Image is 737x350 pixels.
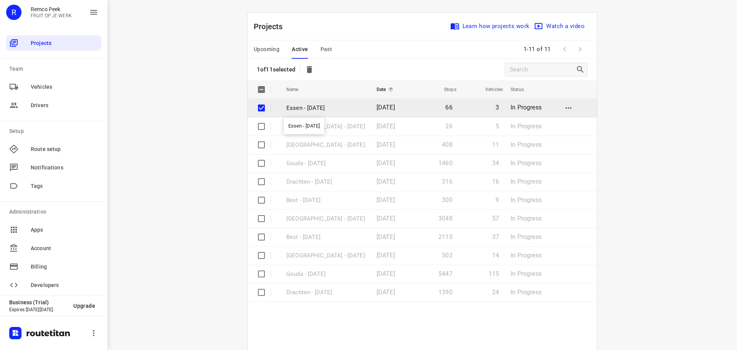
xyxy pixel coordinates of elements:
[510,64,576,76] input: Search projects
[511,104,542,111] span: In Progress
[445,104,452,111] span: 66
[557,41,572,57] span: Previous Page
[511,85,534,94] span: Status
[31,281,98,289] span: Developers
[9,65,101,73] p: Team
[67,299,101,313] button: Upgrade
[31,101,98,109] span: Drivers
[6,141,101,157] div: Route setup
[576,65,587,74] div: Search
[286,85,309,94] span: Name
[6,178,101,194] div: Tags
[31,39,98,47] span: Projects
[6,35,101,51] div: Projects
[6,277,101,293] div: Developers
[9,307,67,312] p: Expires [DATE][DATE]
[321,45,332,54] span: Past
[31,226,98,234] span: Apps
[6,259,101,274] div: Billing
[31,182,98,190] span: Tags
[6,79,101,95] div: Vehicles
[31,13,72,18] p: FRUIT OP JE WERK
[254,21,289,32] p: Projects
[434,85,456,94] span: Stops
[6,241,101,256] div: Account
[254,45,279,54] span: Upcoming
[572,41,588,57] span: Next Page
[73,303,95,309] span: Upgrade
[31,6,72,12] p: Remco Peek
[31,164,98,172] span: Notifications
[9,127,101,135] p: Setup
[257,66,295,73] p: 1 of 11 selected
[31,263,98,271] span: Billing
[377,85,396,94] span: Date
[475,85,503,94] span: Vehicles
[521,41,554,58] span: 1-11 of 11
[6,222,101,237] div: Apps
[31,145,98,153] span: Route setup
[377,104,395,111] span: [DATE]
[6,160,101,175] div: Notifications
[9,299,67,305] p: Business (Trial)
[31,83,98,91] span: Vehicles
[496,104,499,111] span: 3
[286,104,365,113] p: Essen - [DATE]
[302,62,317,77] span: Delete selected projects
[6,5,21,20] div: R
[31,244,98,252] span: Account
[9,208,101,216] p: Administration
[6,98,101,113] div: Drivers
[292,45,308,54] span: Active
